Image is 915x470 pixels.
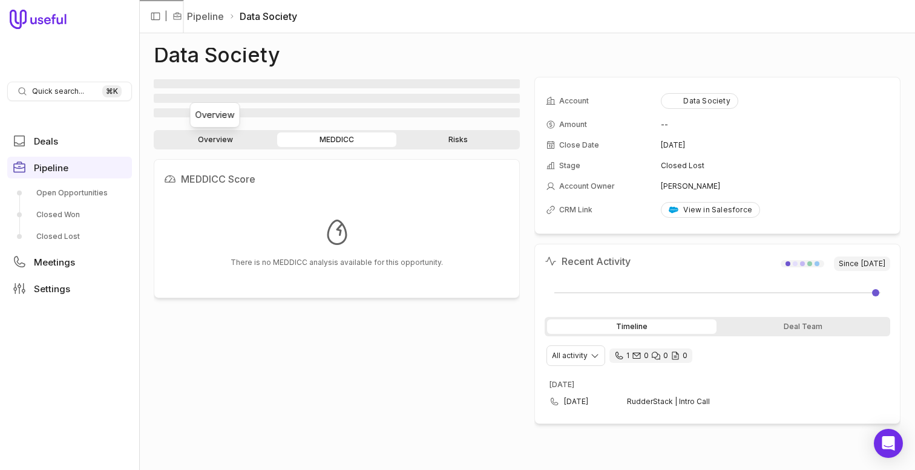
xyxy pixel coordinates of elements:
[669,205,752,215] div: View in Salesforce
[661,93,738,109] button: Data Society
[559,181,615,191] span: Account Owner
[102,85,122,97] kbd: ⌘ K
[627,397,871,406] span: RudderStack | Intro Call
[187,9,224,24] a: Pipeline
[559,140,599,150] span: Close Date
[154,48,280,62] h1: Data Society
[874,429,903,458] div: Open Intercom Messenger
[609,348,692,363] div: 1 call and 0 email threads
[559,205,592,215] span: CRM Link
[7,251,132,273] a: Meetings
[34,163,68,172] span: Pipeline
[834,256,890,271] span: Since
[559,96,589,106] span: Account
[669,96,730,106] div: Data Society
[399,132,517,147] a: Risks
[7,205,132,224] a: Closed Won
[277,132,396,147] a: MEDDICC
[7,157,132,178] a: Pipeline
[861,259,885,269] time: [DATE]
[156,132,275,147] a: Overview
[7,130,132,152] a: Deals
[32,86,84,96] span: Quick search...
[195,108,235,122] div: Overview
[559,161,580,171] span: Stage
[559,120,587,129] span: Amount
[545,254,631,269] h2: Recent Activity
[154,79,520,88] span: ‌
[661,156,889,175] td: Closed Lost
[564,397,588,406] time: [DATE]
[165,9,168,24] span: |
[7,278,132,299] a: Settings
[661,202,760,218] a: View in Salesforce
[549,380,574,389] time: [DATE]
[164,169,510,189] h2: MEDDICC Score
[146,7,165,25] button: Collapse sidebar
[7,183,132,246] div: Pipeline submenu
[34,258,75,267] span: Meetings
[34,284,70,293] span: Settings
[547,319,717,334] div: Timeline
[7,183,132,203] a: Open Opportunities
[34,137,58,146] span: Deals
[231,256,443,269] p: There is no MEDDICC analysis available for this opportunity.
[661,140,685,150] time: [DATE]
[7,227,132,246] a: Closed Lost
[661,115,889,134] td: --
[229,9,297,24] li: Data Society
[154,108,520,117] span: ‌
[719,319,888,334] div: Deal Team
[661,177,889,196] td: [PERSON_NAME]
[154,94,520,103] span: ‌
